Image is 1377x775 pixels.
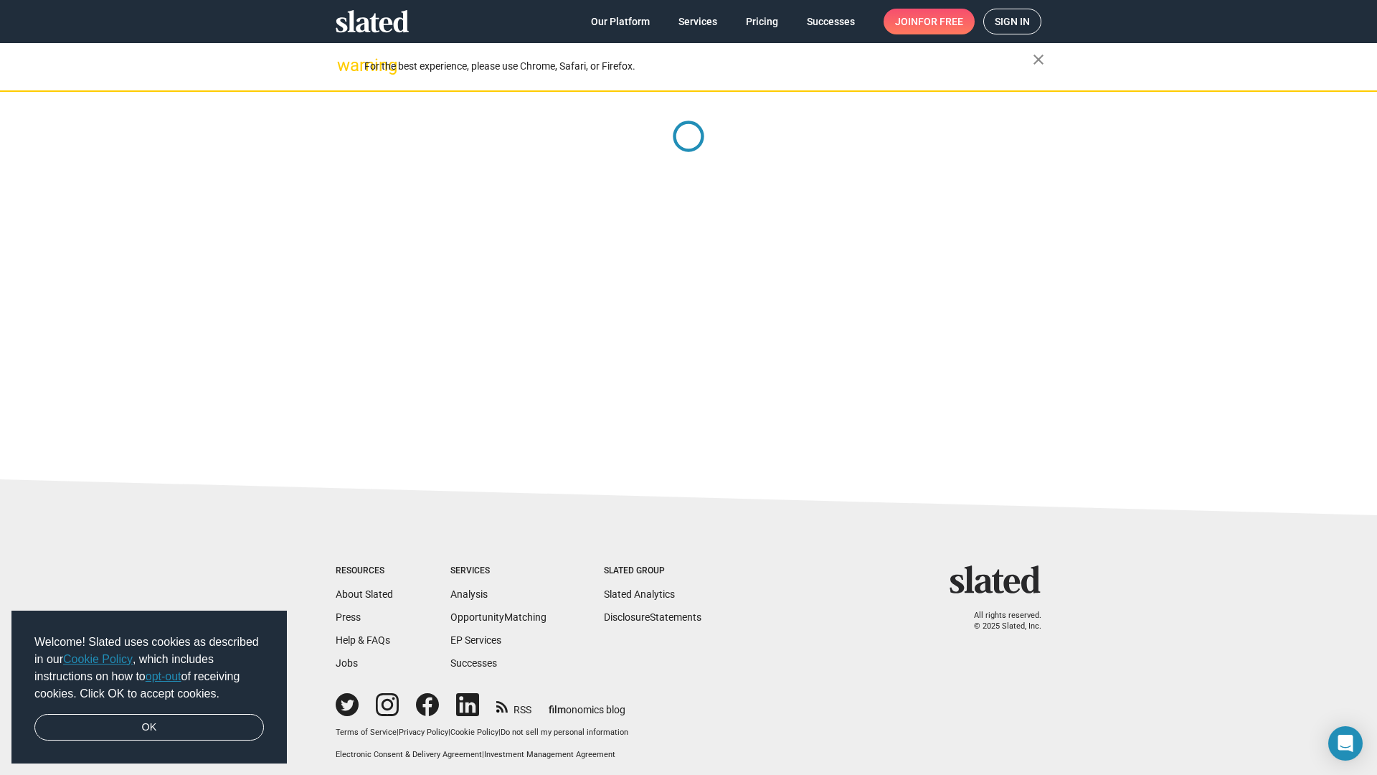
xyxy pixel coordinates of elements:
[667,9,729,34] a: Services
[746,9,778,34] span: Pricing
[336,750,482,759] a: Electronic Consent & Delivery Agreement
[591,9,650,34] span: Our Platform
[450,634,501,646] a: EP Services
[336,588,393,600] a: About Slated
[795,9,866,34] a: Successes
[450,657,497,669] a: Successes
[484,750,615,759] a: Investment Management Agreement
[604,611,701,623] a: DisclosureStatements
[482,750,484,759] span: |
[34,634,264,703] span: Welcome! Slated uses cookies as described in our , which includes instructions on how to of recei...
[983,9,1041,34] a: Sign in
[63,653,133,665] a: Cookie Policy
[498,728,501,737] span: |
[336,565,393,577] div: Resources
[450,728,498,737] a: Cookie Policy
[579,9,661,34] a: Our Platform
[146,670,181,682] a: opt-out
[11,611,287,764] div: cookieconsent
[450,611,546,623] a: OpportunityMatching
[734,9,790,34] a: Pricing
[1328,726,1363,761] div: Open Intercom Messenger
[1030,51,1047,68] mat-icon: close
[397,728,399,737] span: |
[399,728,448,737] a: Privacy Policy
[884,9,975,34] a: Joinfor free
[549,692,625,717] a: filmonomics blog
[959,611,1041,631] p: All rights reserved. © 2025 Slated, Inc.
[496,695,531,717] a: RSS
[807,9,855,34] span: Successes
[448,728,450,737] span: |
[501,728,628,738] button: Do not sell my personal information
[678,9,717,34] span: Services
[336,657,358,669] a: Jobs
[895,9,963,34] span: Join
[336,611,361,623] a: Press
[549,704,566,715] span: film
[604,588,675,600] a: Slated Analytics
[995,9,1030,34] span: Sign in
[918,9,963,34] span: for free
[450,565,546,577] div: Services
[336,728,397,737] a: Terms of Service
[450,588,488,600] a: Analysis
[336,634,390,646] a: Help & FAQs
[337,57,354,74] mat-icon: warning
[604,565,701,577] div: Slated Group
[34,714,264,741] a: dismiss cookie message
[364,57,1033,76] div: For the best experience, please use Chrome, Safari, or Firefox.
